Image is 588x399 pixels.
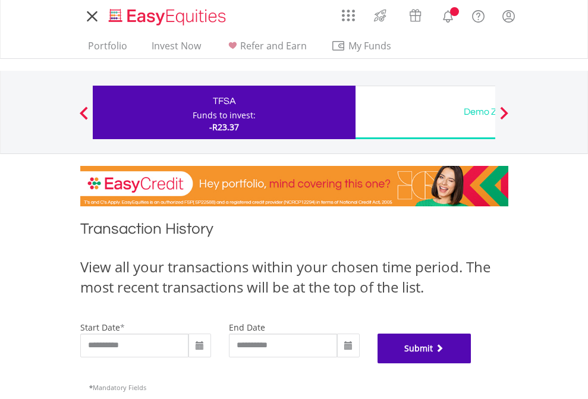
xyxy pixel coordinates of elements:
[492,112,516,124] button: Next
[100,93,348,109] div: TFSA
[370,6,390,25] img: thrive-v2.svg
[80,218,508,245] h1: Transaction History
[405,6,425,25] img: vouchers-v2.svg
[106,7,231,27] img: EasyEquities_Logo.png
[80,322,120,333] label: start date
[83,40,132,58] a: Portfolio
[331,38,409,54] span: My Funds
[221,40,312,58] a: Refer and Earn
[147,40,206,58] a: Invest Now
[463,3,493,27] a: FAQ's and Support
[80,166,508,206] img: EasyCredit Promotion Banner
[398,3,433,25] a: Vouchers
[433,3,463,27] a: Notifications
[80,257,508,298] div: View all your transactions within your chosen time period. The most recent transactions will be a...
[209,121,239,133] span: -R23.37
[72,112,96,124] button: Previous
[342,9,355,22] img: grid-menu-icon.svg
[193,109,256,121] div: Funds to invest:
[104,3,231,27] a: Home page
[240,39,307,52] span: Refer and Earn
[378,334,471,363] button: Submit
[493,3,524,29] a: My Profile
[89,383,146,392] span: Mandatory Fields
[229,322,265,333] label: end date
[334,3,363,22] a: AppsGrid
